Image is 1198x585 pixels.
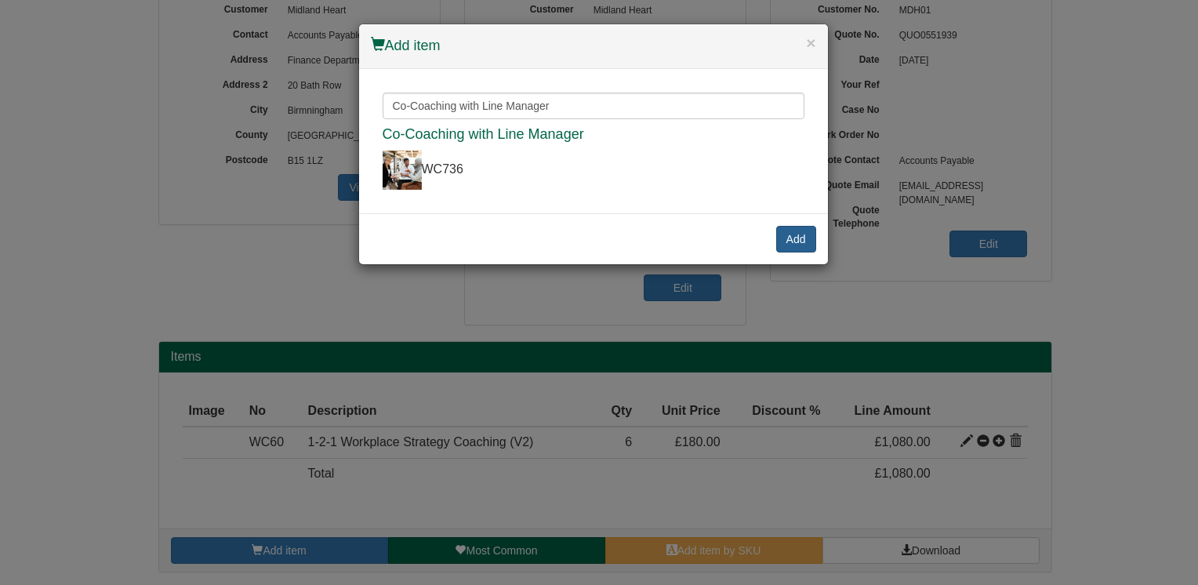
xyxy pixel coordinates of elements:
img: co-coaching.jpg [383,151,422,190]
span: WC736 [422,162,463,176]
button: × [806,35,815,51]
h4: Add item [371,36,816,56]
button: Add [776,226,816,253]
h4: Co-Coaching with Line Manager [383,127,804,143]
input: Search for a product [383,93,804,119]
